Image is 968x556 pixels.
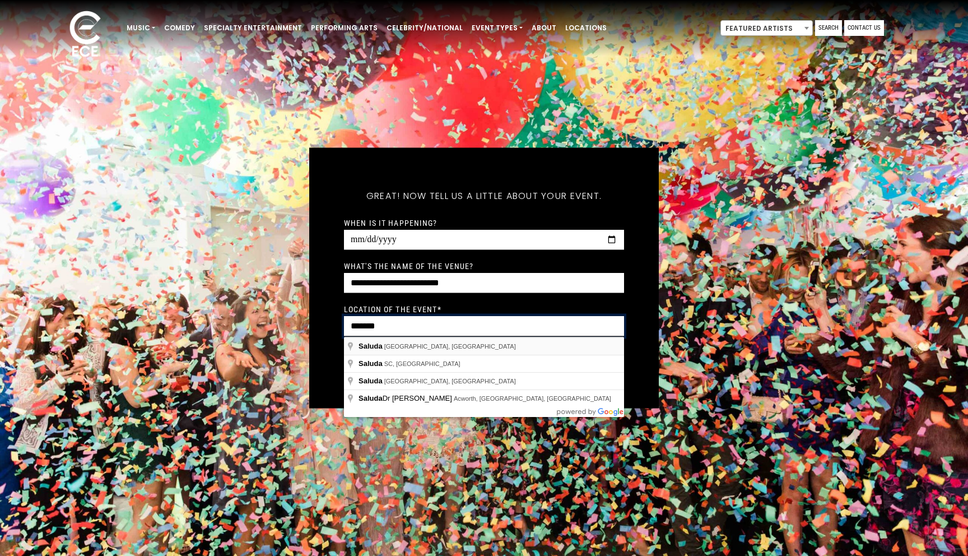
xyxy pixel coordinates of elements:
a: About [527,18,561,38]
a: Search [815,20,842,36]
span: SC, [GEOGRAPHIC_DATA] [384,360,460,367]
span: Saluda [359,359,383,368]
a: Event Types [467,18,527,38]
span: Saluda [359,342,383,350]
label: When is it happening? [344,218,438,228]
span: Acworth, [GEOGRAPHIC_DATA], [GEOGRAPHIC_DATA] [454,395,611,402]
label: What's the name of the venue? [344,261,473,271]
a: Music [122,18,160,38]
span: Featured Artists [721,21,812,36]
a: Comedy [160,18,199,38]
a: Specialty Entertainment [199,18,306,38]
span: Featured Artists [720,20,813,36]
span: Saluda [359,377,383,385]
span: [GEOGRAPHIC_DATA], [GEOGRAPHIC_DATA] [384,378,516,384]
a: Celebrity/National [382,18,467,38]
h5: Great! Now tell us a little about your event. [344,176,624,216]
span: Dr [PERSON_NAME] [359,394,454,402]
a: Contact Us [844,20,884,36]
a: Performing Arts [306,18,382,38]
span: Saluda [359,394,383,402]
span: [GEOGRAPHIC_DATA], [GEOGRAPHIC_DATA] [384,343,516,350]
a: Locations [561,18,611,38]
label: Location of the event [344,304,441,314]
img: ece_new_logo_whitev2-1.png [57,8,113,62]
